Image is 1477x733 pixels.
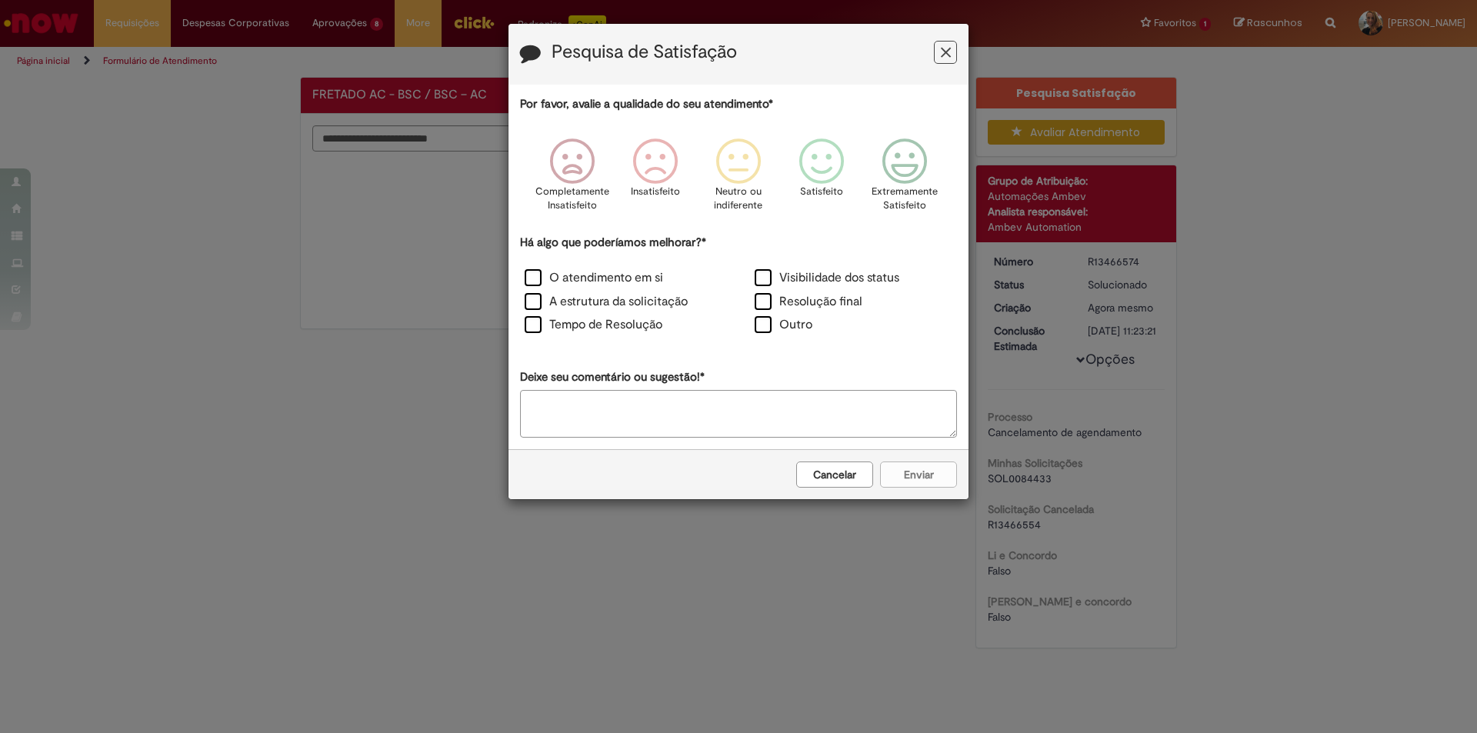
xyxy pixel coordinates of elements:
[699,127,778,232] div: Neutro ou indiferente
[800,185,843,199] p: Satisfeito
[552,42,737,62] label: Pesquisa de Satisfação
[755,316,812,334] label: Outro
[796,461,873,488] button: Cancelar
[520,96,773,112] label: Por favor, avalie a qualidade do seu atendimento*
[755,293,862,311] label: Resolução final
[520,369,705,385] label: Deixe seu comentário ou sugestão!*
[872,185,938,213] p: Extremamente Satisfeito
[532,127,611,232] div: Completamente Insatisfeito
[631,185,680,199] p: Insatisfeito
[755,269,899,287] label: Visibilidade dos status
[616,127,695,232] div: Insatisfeito
[520,235,957,338] div: Há algo que poderíamos melhorar?*
[865,127,944,232] div: Extremamente Satisfeito
[535,185,609,213] p: Completamente Insatisfeito
[782,127,861,232] div: Satisfeito
[525,293,688,311] label: A estrutura da solicitação
[525,316,662,334] label: Tempo de Resolução
[525,269,663,287] label: O atendimento em si
[711,185,766,213] p: Neutro ou indiferente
